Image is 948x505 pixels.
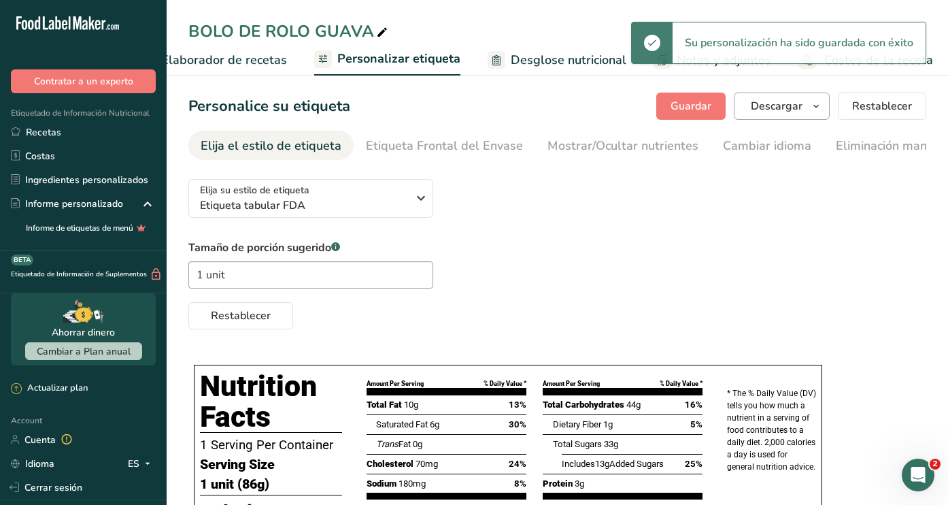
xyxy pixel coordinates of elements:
[673,22,926,63] div: Su personalización ha sido guardada con éxito
[509,418,526,431] span: 30%
[211,308,271,324] span: Restablecer
[25,342,142,360] button: Cambiar a Plan anual
[11,452,54,476] a: Idioma
[413,439,422,449] span: 0g
[543,478,573,489] span: Protein
[562,459,664,469] span: Includes Added Sugars
[671,98,711,114] span: Guardar
[200,183,309,197] span: Elija su estilo de etiqueta
[685,457,702,471] span: 25%
[838,93,926,120] button: Restablecer
[188,302,293,329] button: Restablecer
[11,69,156,93] button: Contratar a un experto
[595,459,609,469] span: 13g
[660,379,702,389] div: % Daily Value *
[188,19,390,44] div: BOLO DE ROLO GUAVA
[52,325,115,340] div: Ahorrar dinero
[367,459,413,469] span: Cholesterol
[376,439,399,449] i: Trans
[511,51,626,69] span: Desglose nutricional
[37,345,131,358] span: Cambiar a Plan anual
[509,398,526,412] span: 13%
[128,455,156,472] div: ES
[902,459,934,491] iframe: Intercom live chat
[11,382,88,395] div: Actualizar plan
[200,371,342,433] h1: Nutrition Facts
[727,387,816,474] p: * The % Daily Value (DV) tells you how much a nutrient in a serving of food contributes to a dail...
[376,439,411,449] span: Fat
[604,439,618,449] span: 33g
[626,400,641,410] span: 44g
[543,379,600,389] div: Amount Per Serving
[484,379,526,389] div: % Daily Value *
[553,439,602,449] span: Total Sugars
[734,93,830,120] button: Descargar
[11,255,33,265] div: BETA
[509,457,526,471] span: 24%
[201,137,341,155] div: Elija el estilo de etiqueta
[188,179,433,218] button: Elija su estilo de etiqueta Etiqueta tabular FDA
[930,459,941,470] span: 2
[188,95,350,118] h1: Personalice su etiqueta
[376,419,428,429] span: Saturated Fat
[200,436,342,455] p: 1 Serving Per Container
[11,197,123,211] div: Informe personalizado
[430,419,439,429] span: 6g
[543,400,624,410] span: Total Carbohydrates
[685,398,702,412] span: 16%
[690,418,702,431] span: 5%
[575,478,584,489] span: 3g
[188,240,433,256] label: Tamaño de porción sugerido
[416,459,438,469] span: 70mg
[723,137,811,155] div: Cambiar idioma
[200,197,407,214] span: Etiqueta tabular FDA
[547,137,698,155] div: Mostrar/Ocultar nutrientes
[852,98,912,114] span: Restablecer
[404,400,418,410] span: 10g
[367,379,424,389] div: Amount Per Serving
[200,474,269,495] span: 1 unit (86g)
[751,98,802,114] span: Descargar
[488,45,626,76] a: Desglose nutricional
[553,419,601,429] span: Dietary Fiber
[200,455,275,475] span: Serving Size
[603,419,613,429] span: 1g
[514,477,526,491] span: 8%
[367,478,396,489] span: Sodium
[135,45,287,76] a: Elaborador de recetas
[366,137,523,155] div: Etiqueta Frontal del Envase
[656,93,726,120] button: Guardar
[367,400,402,410] span: Total Fat
[314,44,460,76] a: Personalizar etiqueta
[399,478,426,489] span: 180mg
[337,50,460,68] span: Personalizar etiqueta
[161,51,287,69] span: Elaborador de recetas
